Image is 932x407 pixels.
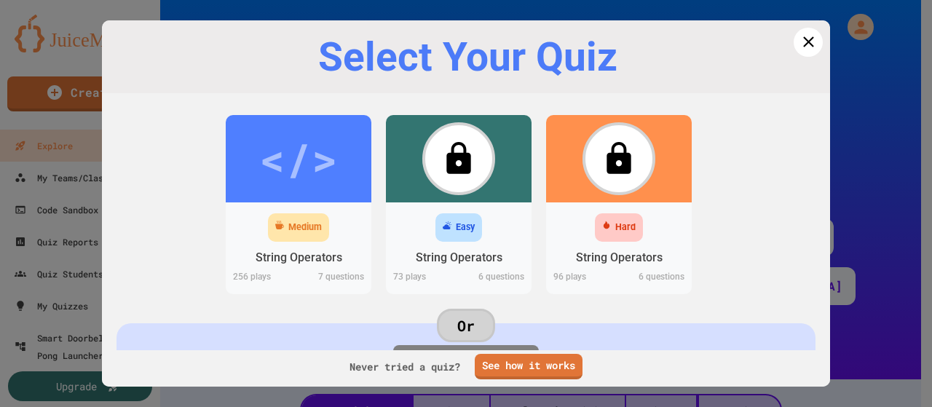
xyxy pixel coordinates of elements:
span: Never tried a quiz? [349,359,460,374]
div: String Operators [256,249,342,266]
a: See how it works [475,354,582,379]
iframe: chat widget [871,349,917,392]
div: Medium [288,221,322,234]
div: Easy [456,221,475,234]
div: </> [419,126,498,191]
div: </> [259,126,338,191]
div: 73 play s [386,270,459,287]
div: </> [580,126,658,191]
div: 6 questions [459,270,532,287]
div: Hard [615,221,636,234]
div: 96 play s [546,270,619,287]
div: 6 questions [619,270,692,287]
div: String Operators [416,249,502,266]
div: 256 play s [226,270,299,287]
div: 7 questions [299,270,371,287]
div: String Operators [576,249,663,266]
iframe: chat widget [811,285,917,347]
div: Select Your Quiz [124,35,812,79]
div: Or [437,309,495,342]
